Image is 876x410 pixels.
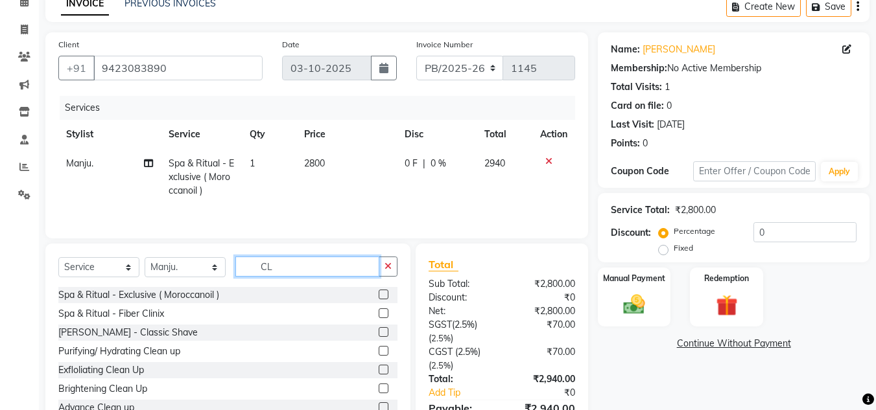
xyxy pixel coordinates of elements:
div: Points: [611,137,640,150]
label: Manual Payment [603,273,665,284]
button: +91 [58,56,95,80]
div: 1 [665,80,670,94]
span: 2.5% [431,360,451,370]
span: 2940 [484,157,505,169]
span: Total [429,258,458,271]
th: Disc [397,120,477,149]
input: Enter Offer / Coupon Code [693,161,816,181]
div: 0 [667,99,672,113]
div: ( ) [419,345,502,372]
div: Brightening Clean Up [58,382,147,396]
th: Price [296,120,397,149]
span: Manju. [66,157,93,169]
label: Client [58,39,79,51]
div: Name: [611,43,640,56]
label: Redemption [704,273,749,284]
div: Purifying/ Hydrating Clean up [58,345,180,358]
th: Total [477,120,533,149]
div: No Active Membership [611,62,857,75]
span: CGST (2.5%) [429,346,480,358]
div: 0 [643,137,648,150]
div: Spa & Ritual - Fiber Clinix [58,307,164,321]
span: 1 [250,157,255,169]
div: Exfloliating Clean Up [58,363,144,377]
th: Stylist [58,120,161,149]
div: ₹70.00 [502,345,585,372]
a: Add Tip [419,386,515,400]
div: Total Visits: [611,80,662,94]
div: Coupon Code [611,165,693,178]
img: _cash.svg [617,292,652,317]
a: [PERSON_NAME] [643,43,715,56]
div: ₹70.00 [502,318,585,345]
th: Service [161,120,243,149]
label: Invoice Number [416,39,473,51]
div: ₹0 [502,291,585,304]
div: ( ) [419,318,502,345]
div: Services [60,96,585,120]
a: Continue Without Payment [600,337,867,350]
span: SGST(2.5%) [429,319,477,330]
div: Discount: [419,291,502,304]
label: Date [282,39,300,51]
button: Apply [821,162,858,181]
span: | [423,157,425,170]
div: Membership: [611,62,667,75]
div: Total: [419,372,502,386]
div: Discount: [611,226,651,240]
span: 0 F [405,157,418,170]
div: ₹2,800.00 [502,277,585,291]
div: Card on file: [611,99,664,113]
div: ₹2,800.00 [675,203,716,217]
span: 2800 [304,157,325,169]
div: [PERSON_NAME] - Classic Shave [58,326,198,339]
img: _gift.svg [709,292,744,319]
div: ₹2,800.00 [502,304,585,318]
div: Sub Total: [419,277,502,291]
div: Net: [419,304,502,318]
th: Qty [242,120,296,149]
div: ₹2,940.00 [502,372,585,386]
div: Spa & Ritual - Exclusive ( Moroccanoil ) [58,288,219,302]
label: Fixed [674,242,693,254]
div: Last Visit: [611,118,654,131]
div: ₹0 [516,386,586,400]
input: Search by Name/Mobile/Email/Code [93,56,263,80]
div: [DATE] [657,118,685,131]
input: Search or Scan [235,256,379,277]
label: Percentage [674,225,715,237]
span: 2.5% [431,333,451,343]
div: Service Total: [611,203,670,217]
span: Spa & Ritual - Exclusive ( Moroccanoil ) [169,157,234,196]
th: Action [532,120,575,149]
span: 0 % [431,157,446,170]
